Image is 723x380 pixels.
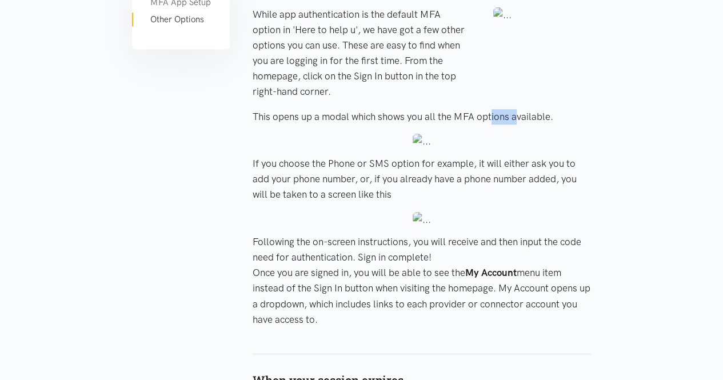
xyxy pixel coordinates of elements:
[253,265,591,327] p: Once you are signed in, you will be able to see the menu item instead of the Sign In button when ...
[253,109,591,125] p: This opens up a modal which shows you all the MFA options available.
[413,212,430,227] img: ...
[253,156,591,203] p: If you choose the Phone or SMS option for example, it will either ask you to add your phone numbe...
[493,7,511,23] img: ...
[150,13,211,26] a: Other Options
[253,7,471,100] p: While app authentication is the default MFA option in 'Here to help u', we have got a few other o...
[241,234,602,265] div: Following the on-screen instructions, you will receive and then input the code need for authentic...
[413,134,430,149] img: ...
[465,267,517,278] b: My Account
